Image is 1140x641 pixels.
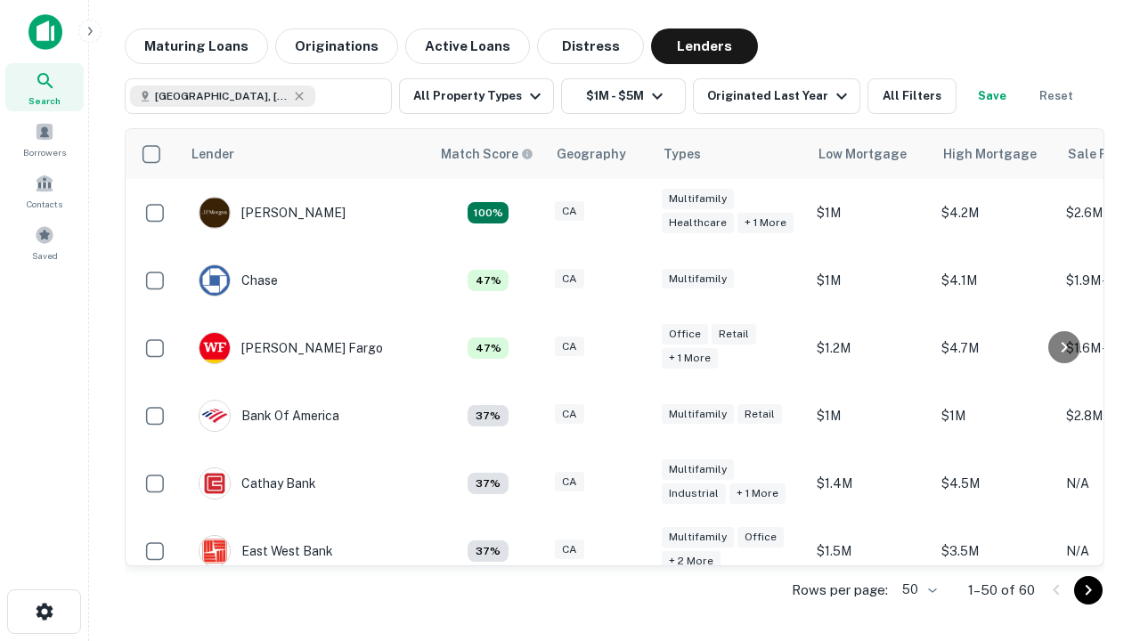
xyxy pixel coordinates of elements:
div: Matching Properties: 4, hasApolloMatch: undefined [468,473,509,494]
div: CA [555,404,584,425]
div: CA [555,472,584,492]
div: Multifamily [662,527,734,548]
div: CA [555,337,584,357]
th: High Mortgage [932,129,1057,179]
button: Originated Last Year [693,78,860,114]
div: Geography [557,143,626,165]
span: Saved [32,248,58,263]
span: Search [28,93,61,108]
div: + 2 more [662,551,721,572]
div: Matching Properties: 5, hasApolloMatch: undefined [468,337,509,359]
td: $1.4M [808,450,932,517]
div: Chase [199,264,278,296]
img: picture [199,536,230,566]
h6: Match Score [441,144,530,164]
div: Matching Properties: 4, hasApolloMatch: undefined [468,540,509,562]
div: Matching Properties: 5, hasApolloMatch: undefined [468,270,509,291]
div: Multifamily [662,459,734,480]
td: $1M [932,382,1057,450]
div: CA [555,269,584,289]
th: Lender [181,129,430,179]
div: [PERSON_NAME] Fargo [199,332,383,364]
img: picture [199,468,230,499]
div: Matching Properties: 4, hasApolloMatch: undefined [468,405,509,426]
button: Active Loans [405,28,530,64]
span: Contacts [27,197,62,211]
button: Lenders [651,28,758,64]
td: $1M [808,382,932,450]
span: Borrowers [23,145,66,159]
div: CA [555,201,584,222]
td: $4.5M [932,450,1057,517]
th: Low Mortgage [808,129,932,179]
td: $1.5M [808,517,932,585]
div: Office [662,324,708,345]
button: Reset [1028,78,1085,114]
button: Originations [275,28,398,64]
div: Multifamily [662,189,734,209]
button: All Filters [867,78,957,114]
img: capitalize-icon.png [28,14,62,50]
td: $1M [808,179,932,247]
div: CA [555,540,584,560]
td: $4.1M [932,247,1057,314]
td: $4.7M [932,314,1057,382]
th: Capitalize uses an advanced AI algorithm to match your search with the best lender. The match sco... [430,129,546,179]
img: picture [199,198,230,228]
td: $4.2M [932,179,1057,247]
div: Healthcare [662,213,734,233]
img: picture [199,401,230,431]
div: East West Bank [199,535,333,567]
img: picture [199,265,230,296]
span: [GEOGRAPHIC_DATA], [GEOGRAPHIC_DATA], [GEOGRAPHIC_DATA] [155,88,289,104]
div: Capitalize uses an advanced AI algorithm to match your search with the best lender. The match sco... [441,144,533,164]
div: + 1 more [729,483,786,504]
div: Matching Properties: 19, hasApolloMatch: undefined [468,202,509,223]
div: Retail [737,404,782,425]
a: Borrowers [5,115,84,163]
div: Lender [191,143,234,165]
div: Multifamily [662,404,734,425]
td: $1.2M [808,314,932,382]
div: Industrial [662,483,726,504]
div: [PERSON_NAME] [199,197,346,229]
button: All Property Types [399,78,554,114]
th: Geography [546,129,653,179]
div: + 1 more [737,213,794,233]
img: picture [199,333,230,363]
a: Contacts [5,166,84,215]
div: Office [737,527,784,548]
button: Distress [537,28,644,64]
p: Rows per page: [792,580,888,601]
td: $3.5M [932,517,1057,585]
button: Go to next page [1074,576,1103,604]
button: $1M - $5M [561,78,686,114]
a: Saved [5,218,84,266]
button: Maturing Loans [125,28,268,64]
div: + 1 more [662,348,718,369]
div: Types [664,143,701,165]
div: Bank Of America [199,400,339,432]
div: High Mortgage [943,143,1037,165]
p: 1–50 of 60 [968,580,1035,601]
a: Search [5,63,84,111]
td: $1M [808,247,932,314]
th: Types [653,129,808,179]
div: Low Mortgage [818,143,907,165]
div: Cathay Bank [199,467,316,499]
div: Multifamily [662,269,734,289]
div: Retail [712,324,756,345]
button: Save your search to get updates of matches that match your search criteria. [964,78,1021,114]
iframe: Chat Widget [1051,499,1140,584]
div: Originated Last Year [707,85,852,107]
div: 50 [895,577,940,603]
